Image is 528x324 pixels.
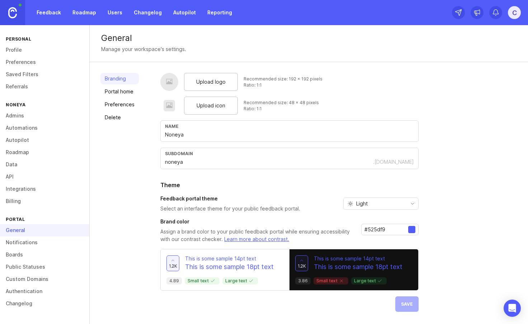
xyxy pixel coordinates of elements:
[373,158,414,166] div: .[DOMAIN_NAME]
[356,200,368,208] span: Light
[225,278,255,284] p: Large text
[129,6,166,19] a: Changelog
[197,102,225,110] span: Upload icon
[169,263,177,269] span: 1.2k
[165,124,414,129] div: Name
[244,76,322,82] div: Recommended size: 192 x 192 pixels
[295,255,308,271] button: 1.2k
[160,195,300,202] h3: Feedback portal theme
[100,112,139,123] a: Delete
[166,255,179,271] button: 1.2k
[407,201,418,207] svg: toggle icon
[160,228,355,243] p: Assign a brand color to your public feedback portal while ensuring accessibility with our contras...
[103,6,127,19] a: Users
[169,6,200,19] a: Autopilot
[185,262,274,272] p: This is some sample 18pt text
[343,198,419,210] div: toggle menu
[244,106,319,112] div: Ratio: 1:1
[160,205,300,212] p: Select an interface theme for your public feedback portal.
[101,34,517,42] div: General
[169,278,179,284] p: 4.89
[100,73,139,84] a: Branding
[100,99,139,110] a: Preferences
[244,82,322,88] div: Ratio: 1:1
[165,158,373,166] input: Subdomain
[224,236,289,242] a: Learn more about contrast.
[314,262,402,272] p: This is some sample 18pt text
[32,6,65,19] a: Feedback
[68,6,100,19] a: Roadmap
[160,218,355,225] h3: Brand color
[314,255,402,262] p: This is some sample 14pt text
[203,6,236,19] a: Reporting
[244,99,319,106] div: Recommended size: 48 x 48 pixels
[100,86,139,97] a: Portal home
[196,78,226,86] span: Upload logo
[185,255,274,262] p: This is some sample 14pt text
[508,6,521,19] button: C
[101,45,186,53] div: Manage your workspace's settings.
[504,300,521,317] div: Open Intercom Messenger
[8,7,17,18] img: Canny Home
[160,181,419,189] h2: Theme
[298,278,308,284] p: 3.86
[165,151,414,156] div: subdomain
[298,263,306,269] span: 1.2k
[348,201,353,207] svg: prefix icon Sun
[316,278,345,284] p: Small text
[188,278,217,284] p: Small text
[354,278,384,284] p: Large text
